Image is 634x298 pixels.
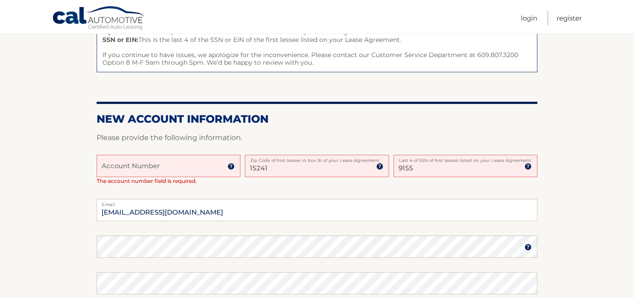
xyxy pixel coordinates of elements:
a: Cal Automotive [52,6,146,32]
input: Account Number [97,155,240,177]
a: Register [557,11,582,25]
input: SSN or EIN (last 4 digits only) [394,155,537,177]
a: Login [521,11,537,25]
span: The account number field is required. [97,178,197,184]
p: Please provide the following information. [97,132,537,144]
strong: SSN or EIN: [102,36,138,44]
label: Zip Code of first lessee in box 1b of your Lease Agreement [245,155,389,162]
img: tooltip.svg [228,163,235,170]
img: tooltip.svg [524,244,532,251]
img: tooltip.svg [376,163,383,170]
label: Email [97,199,537,206]
input: Zip Code [245,155,389,177]
input: Email [97,199,537,221]
img: tooltip.svg [524,163,532,170]
label: Last 4 of SSN of first lessee listed on your Lease Agreement [394,155,537,162]
h2: New Account Information [97,112,537,126]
